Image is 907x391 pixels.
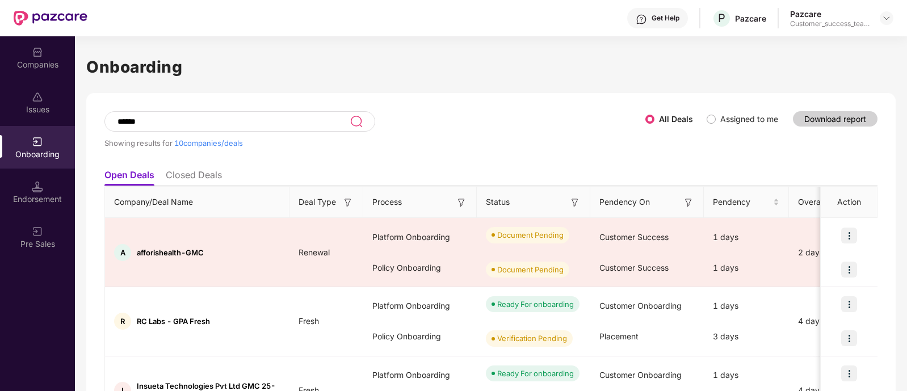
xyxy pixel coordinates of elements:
[659,114,693,124] label: All Deals
[841,330,857,346] img: icon
[790,19,870,28] div: Customer_success_team_lead
[789,315,885,327] div: 4 days
[652,14,679,23] div: Get Help
[497,264,564,275] div: Document Pending
[363,321,477,352] div: Policy Onboarding
[137,248,204,257] span: afforishealth-GMC
[882,14,891,23] img: svg+xml;base64,PHN2ZyBpZD0iRHJvcGRvd24tMzJ4MzIiIHhtbG5zPSJodHRwOi8vd3d3LnczLm9yZy8yMDAwL3N2ZyIgd2...
[599,232,669,242] span: Customer Success
[363,222,477,253] div: Platform Onboarding
[289,247,339,257] span: Renewal
[289,316,328,326] span: Fresh
[32,226,43,237] img: svg+xml;base64,PHN2ZyB3aWR0aD0iMjAiIGhlaWdodD0iMjAiIHZpZXdCb3g9IjAgMCAyMCAyMCIgZmlsbD0ibm9uZSIgeG...
[299,196,336,208] span: Deal Type
[704,187,789,218] th: Pendency
[372,196,402,208] span: Process
[704,360,789,390] div: 1 days
[166,169,222,186] li: Closed Deals
[599,263,669,272] span: Customer Success
[718,11,725,25] span: P
[486,196,510,208] span: Status
[363,360,477,390] div: Platform Onboarding
[456,197,467,208] img: svg+xml;base64,PHN2ZyB3aWR0aD0iMTYiIGhlaWdodD0iMTYiIHZpZXdCb3g9IjAgMCAxNiAxNiIgZmlsbD0ibm9uZSIgeG...
[793,111,877,127] button: Download report
[104,169,154,186] li: Open Deals
[497,298,574,310] div: Ready For onboarding
[599,331,639,341] span: Placement
[350,115,363,128] img: svg+xml;base64,PHN2ZyB3aWR0aD0iMjQiIGhlaWdodD0iMjUiIHZpZXdCb3g9IjAgMCAyNCAyNSIgZmlsbD0ibm9uZSIgeG...
[789,246,885,259] div: 2 days
[599,301,682,310] span: Customer Onboarding
[32,136,43,148] img: svg+xml;base64,PHN2ZyB3aWR0aD0iMjAiIGhlaWdodD0iMjAiIHZpZXdCb3g9IjAgMCAyMCAyMCIgZmlsbD0ibm9uZSIgeG...
[32,91,43,103] img: svg+xml;base64,PHN2ZyBpZD0iSXNzdWVzX2Rpc2FibGVkIiB4bWxucz0iaHR0cDovL3d3dy53My5vcmcvMjAwMC9zdmciIH...
[704,321,789,352] div: 3 days
[569,197,581,208] img: svg+xml;base64,PHN2ZyB3aWR0aD0iMTYiIGhlaWdodD0iMTYiIHZpZXdCb3g9IjAgMCAxNiAxNiIgZmlsbD0ibm9uZSIgeG...
[789,187,885,218] th: Overall Pendency
[735,13,766,24] div: Pazcare
[821,187,877,218] th: Action
[599,196,650,208] span: Pendency On
[342,197,354,208] img: svg+xml;base64,PHN2ZyB3aWR0aD0iMTYiIGhlaWdodD0iMTYiIHZpZXdCb3g9IjAgMCAxNiAxNiIgZmlsbD0ibm9uZSIgeG...
[841,365,857,381] img: icon
[497,229,564,241] div: Document Pending
[704,291,789,321] div: 1 days
[720,114,778,124] label: Assigned to me
[114,244,131,261] div: A
[137,317,210,326] span: RC Labs - GPA Fresh
[713,196,771,208] span: Pendency
[704,222,789,253] div: 1 days
[86,54,896,79] h1: Onboarding
[32,47,43,58] img: svg+xml;base64,PHN2ZyBpZD0iQ29tcGFuaWVzIiB4bWxucz0iaHR0cDovL3d3dy53My5vcmcvMjAwMC9zdmciIHdpZHRoPS...
[14,11,87,26] img: New Pazcare Logo
[683,197,694,208] img: svg+xml;base64,PHN2ZyB3aWR0aD0iMTYiIGhlaWdodD0iMTYiIHZpZXdCb3g9IjAgMCAxNiAxNiIgZmlsbD0ibm9uZSIgeG...
[104,138,645,148] div: Showing results for
[636,14,647,25] img: svg+xml;base64,PHN2ZyBpZD0iSGVscC0zMngzMiIgeG1sbnM9Imh0dHA6Ly93d3cudzMub3JnLzIwMDAvc3ZnIiB3aWR0aD...
[363,291,477,321] div: Platform Onboarding
[497,368,574,379] div: Ready For onboarding
[497,333,567,344] div: Verification Pending
[32,181,43,192] img: svg+xml;base64,PHN2ZyB3aWR0aD0iMTQuNSIgaGVpZ2h0PSIxNC41IiB2aWV3Qm94PSIwIDAgMTYgMTYiIGZpbGw9Im5vbm...
[105,187,289,218] th: Company/Deal Name
[841,262,857,278] img: icon
[790,9,870,19] div: Pazcare
[363,253,477,283] div: Policy Onboarding
[841,296,857,312] img: icon
[704,253,789,283] div: 1 days
[174,138,243,148] span: 10 companies/deals
[841,228,857,243] img: icon
[114,313,131,330] div: R
[599,370,682,380] span: Customer Onboarding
